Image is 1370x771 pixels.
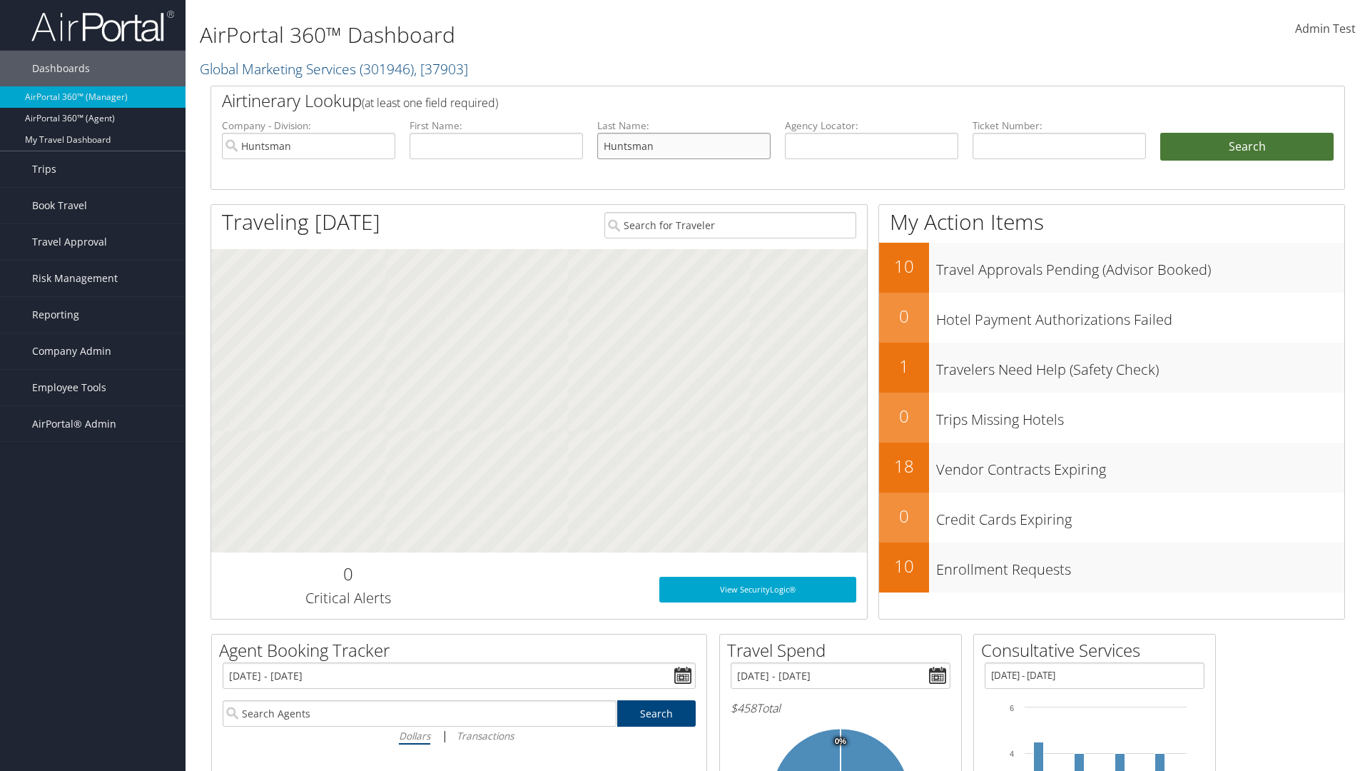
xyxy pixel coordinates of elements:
[1160,133,1334,161] button: Search
[223,700,616,727] input: Search Agents
[222,562,474,586] h2: 0
[727,638,961,662] h2: Travel Spend
[362,95,498,111] span: (at least one field required)
[879,554,929,578] h2: 10
[879,454,929,478] h2: 18
[785,119,958,133] label: Agency Locator:
[879,243,1344,293] a: 10Travel Approvals Pending (Advisor Booked)
[32,151,56,187] span: Trips
[617,700,696,727] a: Search
[223,727,696,745] div: |
[936,453,1344,480] h3: Vendor Contracts Expiring
[835,737,846,746] tspan: 0%
[879,304,929,328] h2: 0
[32,51,90,86] span: Dashboards
[731,700,756,716] span: $458
[222,119,395,133] label: Company - Division:
[731,700,950,716] h6: Total
[936,503,1344,530] h3: Credit Cards Expiring
[360,59,414,79] span: ( 301946 )
[879,393,1344,443] a: 0Trips Missing Hotels
[936,553,1344,580] h3: Enrollment Requests
[32,297,79,333] span: Reporting
[222,89,1239,113] h2: Airtinerary Lookup
[32,370,106,405] span: Employee Tools
[936,403,1344,430] h3: Trips Missing Hotels
[32,224,107,260] span: Travel Approval
[879,207,1344,237] h1: My Action Items
[659,577,856,603] a: View SecurityLogic®
[879,354,929,378] h2: 1
[32,406,116,442] span: AirPortal® Admin
[399,729,430,742] i: Dollars
[879,443,1344,493] a: 18Vendor Contracts Expiring
[410,119,583,133] label: First Name:
[32,261,118,296] span: Risk Management
[981,638,1215,662] h2: Consultative Services
[32,188,87,223] span: Book Travel
[32,333,111,369] span: Company Admin
[879,254,929,278] h2: 10
[936,253,1344,280] h3: Travel Approvals Pending (Advisor Booked)
[936,303,1344,330] h3: Hotel Payment Authorizations Failed
[604,212,856,238] input: Search for Traveler
[200,20,970,50] h1: AirPortal 360™ Dashboard
[1010,750,1014,758] tspan: 4
[1295,7,1356,51] a: Admin Test
[200,59,468,79] a: Global Marketing Services
[879,543,1344,593] a: 10Enrollment Requests
[879,343,1344,393] a: 1Travelers Need Help (Safety Check)
[879,504,929,528] h2: 0
[222,588,474,608] h3: Critical Alerts
[222,207,380,237] h1: Traveling [DATE]
[973,119,1146,133] label: Ticket Number:
[414,59,468,79] span: , [ 37903 ]
[219,638,706,662] h2: Agent Booking Tracker
[597,119,771,133] label: Last Name:
[936,353,1344,380] h3: Travelers Need Help (Safety Check)
[879,493,1344,543] a: 0Credit Cards Expiring
[879,404,929,428] h2: 0
[879,293,1344,343] a: 0Hotel Payment Authorizations Failed
[31,9,174,43] img: airportal-logo.png
[1295,21,1356,36] span: Admin Test
[457,729,514,742] i: Transactions
[1010,704,1014,712] tspan: 6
